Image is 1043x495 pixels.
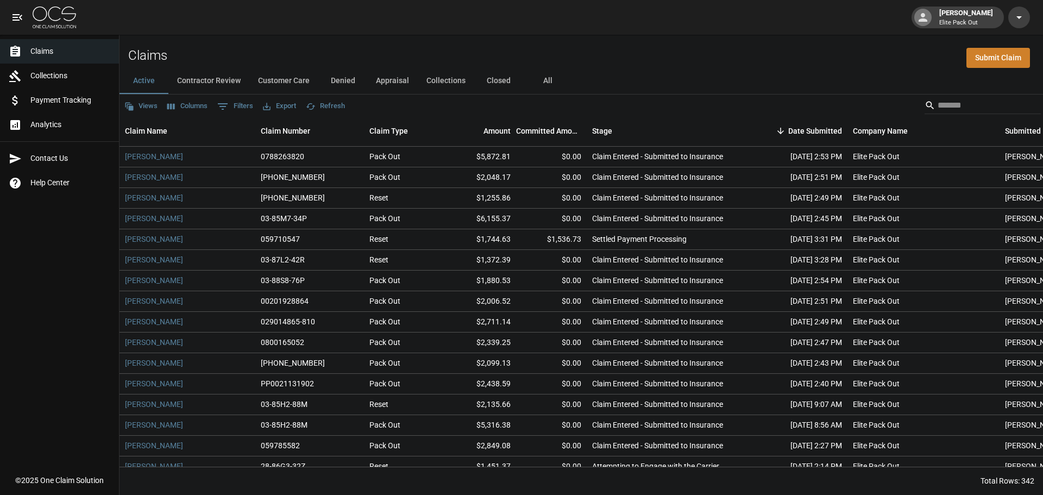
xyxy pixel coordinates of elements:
div: Claim Entered - Submitted to Insurance [592,399,723,410]
div: Committed Amount [516,116,587,146]
div: $0.00 [516,415,587,436]
div: Claim Entered - Submitted to Insurance [592,378,723,389]
div: Elite Pack Out [853,337,900,348]
div: $5,316.38 [445,415,516,436]
div: 00201928864 [261,296,309,306]
div: $1,451.37 [445,456,516,477]
button: Denied [318,68,367,94]
div: Elite Pack Out [853,172,900,183]
div: $2,849.08 [445,436,516,456]
a: Submit Claim [966,48,1030,68]
div: [DATE] 2:51 PM [750,167,847,188]
div: Claim Number [261,116,310,146]
div: Claim Entered - Submitted to Insurance [592,254,723,265]
div: Reset [369,254,388,265]
div: Total Rows: 342 [981,475,1034,486]
div: [DATE] 8:56 AM [750,415,847,436]
a: [PERSON_NAME] [125,254,183,265]
a: [PERSON_NAME] [125,461,183,472]
div: $2,438.59 [445,374,516,394]
button: Contractor Review [168,68,249,94]
div: [DATE] 2:53 PM [750,147,847,167]
div: Amount [483,116,511,146]
a: [PERSON_NAME] [125,316,183,327]
button: Select columns [165,98,210,115]
button: Show filters [215,98,256,115]
div: $2,006.52 [445,291,516,312]
div: Elite Pack Out [853,399,900,410]
div: [DATE] 2:45 PM [750,209,847,229]
div: Settled Payment Processing [592,234,687,245]
div: 059710547 [261,234,300,245]
div: [DATE] 2:27 PM [750,436,847,456]
button: Collections [418,68,474,94]
span: Analytics [30,119,110,130]
div: Claim Entered - Submitted to Insurance [592,151,723,162]
div: Elite Pack Out [853,254,900,265]
div: Attempting to Engage with the Carrier [592,461,719,472]
div: $1,372.39 [445,250,516,271]
div: 03-85M7-34P [261,213,307,224]
div: 03-88S8-76P [261,275,305,286]
div: Claim Entered - Submitted to Insurance [592,316,723,327]
div: 01-009-069521 [261,192,325,203]
div: Stage [592,116,612,146]
img: ocs-logo-white-transparent.png [33,7,76,28]
div: $2,711.14 [445,312,516,333]
a: [PERSON_NAME] [125,172,183,183]
div: Company Name [853,116,908,146]
div: $0.00 [516,250,587,271]
div: $0.00 [516,291,587,312]
div: $1,536.73 [516,229,587,250]
div: [DATE] 2:14 PM [750,456,847,477]
h2: Claims [128,48,167,64]
div: [DATE] 3:28 PM [750,250,847,271]
button: Closed [474,68,523,94]
div: Elite Pack Out [853,316,900,327]
div: Claim Entered - Submitted to Insurance [592,440,723,451]
div: $0.00 [516,188,587,209]
div: $1,880.53 [445,271,516,291]
div: [DATE] 9:07 AM [750,394,847,415]
div: Pack Out [369,172,400,183]
div: [DATE] 2:47 PM [750,333,847,353]
div: Pack Out [369,358,400,368]
div: Pack Out [369,151,400,162]
div: © 2025 One Claim Solution [15,475,104,486]
span: Claims [30,46,110,57]
div: Elite Pack Out [853,440,900,451]
div: 0800165052 [261,337,304,348]
div: 0788263820 [261,151,304,162]
div: Claim Entered - Submitted to Insurance [592,358,723,368]
div: Date Submitted [788,116,842,146]
div: Date Submitted [750,116,847,146]
button: open drawer [7,7,28,28]
div: Company Name [847,116,1000,146]
div: Elite Pack Out [853,378,900,389]
div: $0.00 [516,147,587,167]
div: $2,135.66 [445,394,516,415]
div: 029014865-810 [261,316,315,327]
div: $2,099.13 [445,353,516,374]
div: Elite Pack Out [853,192,900,203]
div: Elite Pack Out [853,213,900,224]
a: [PERSON_NAME] [125,337,183,348]
div: $0.00 [516,271,587,291]
div: Elite Pack Out [853,151,900,162]
div: 059785582 [261,440,300,451]
a: [PERSON_NAME] [125,192,183,203]
button: Export [260,98,299,115]
a: [PERSON_NAME] [125,275,183,286]
span: Collections [30,70,110,82]
div: $0.00 [516,167,587,188]
div: Amount [445,116,516,146]
p: Elite Pack Out [939,18,993,28]
button: Views [122,98,160,115]
div: $0.00 [516,209,587,229]
div: Pack Out [369,213,400,224]
div: [DATE] 2:51 PM [750,291,847,312]
div: Pack Out [369,378,400,389]
div: [DATE] 2:43 PM [750,353,847,374]
div: Elite Pack Out [853,358,900,368]
span: Help Center [30,177,110,189]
